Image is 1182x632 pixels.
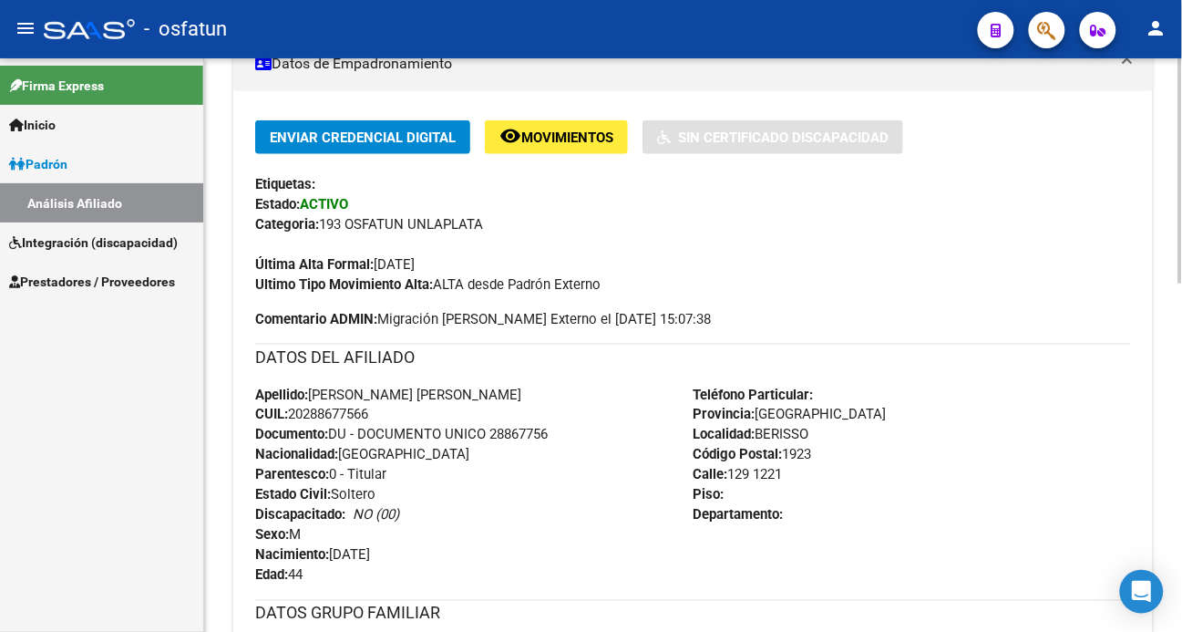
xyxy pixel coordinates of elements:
[255,311,377,327] strong: Comentario ADMIN:
[694,467,728,483] strong: Calle:
[521,130,613,146] span: Movimientos
[694,487,725,503] strong: Piso:
[255,387,521,403] span: [PERSON_NAME] [PERSON_NAME]
[255,309,711,329] span: Migración [PERSON_NAME] Externo el [DATE] 15:07:38
[255,387,308,403] strong: Apellido:
[255,467,386,483] span: 0 - Titular
[255,447,469,463] span: [GEOGRAPHIC_DATA]
[678,130,889,146] span: Sin Certificado Discapacidad
[255,467,329,483] strong: Parentesco:
[255,601,1131,627] h3: DATOS GRUPO FAMILIAR
[255,527,301,544] span: M
[694,507,784,523] strong: Departamento:
[300,196,348,212] strong: ACTIVO
[255,345,1131,370] h3: DATOS DEL AFILIADO
[255,507,345,523] strong: Discapacitado:
[9,272,175,292] span: Prestadores / Proveedores
[353,507,399,523] i: NO (00)
[255,120,470,154] button: Enviar Credencial Digital
[694,427,755,443] strong: Localidad:
[485,120,628,154] button: Movimientos
[270,130,456,146] span: Enviar Credencial Digital
[694,447,812,463] span: 1923
[255,256,415,273] span: [DATE]
[694,407,887,423] span: [GEOGRAPHIC_DATA]
[255,196,300,212] strong: Estado:
[255,256,374,273] strong: Última Alta Formal:
[255,567,303,584] span: 44
[255,216,319,233] strong: Categoria:
[144,9,227,49] span: - osfatun
[255,276,601,293] span: ALTA desde Padrón Externo
[1146,17,1167,39] mat-icon: person
[694,427,809,443] span: BERISSO
[255,447,338,463] strong: Nacionalidad:
[255,276,433,293] strong: Ultimo Tipo Movimiento Alta:
[694,447,783,463] strong: Código Postal:
[255,487,375,503] span: Soltero
[255,547,370,564] span: [DATE]
[694,407,755,423] strong: Provincia:
[1120,570,1164,614] div: Open Intercom Messenger
[255,487,331,503] strong: Estado Civil:
[15,17,36,39] mat-icon: menu
[255,567,288,584] strong: Edad:
[255,407,288,423] strong: CUIL:
[694,467,783,483] span: 129 1221
[255,214,1131,234] div: 193 OSFATUN UNLAPLATA
[642,120,903,154] button: Sin Certificado Discapacidad
[9,115,56,135] span: Inicio
[255,427,328,443] strong: Documento:
[233,36,1153,91] mat-expansion-panel-header: Datos de Empadronamiento
[9,154,67,174] span: Padrón
[499,125,521,147] mat-icon: remove_red_eye
[255,547,329,564] strong: Nacimiento:
[9,76,104,96] span: Firma Express
[255,527,289,544] strong: Sexo:
[9,233,178,253] span: Integración (discapacidad)
[255,176,315,192] strong: Etiquetas:
[255,407,368,423] span: 20288677566
[255,54,1109,74] mat-panel-title: Datos de Empadronamiento
[694,387,814,403] strong: Teléfono Particular:
[255,427,548,443] span: DU - DOCUMENTO UNICO 28867756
